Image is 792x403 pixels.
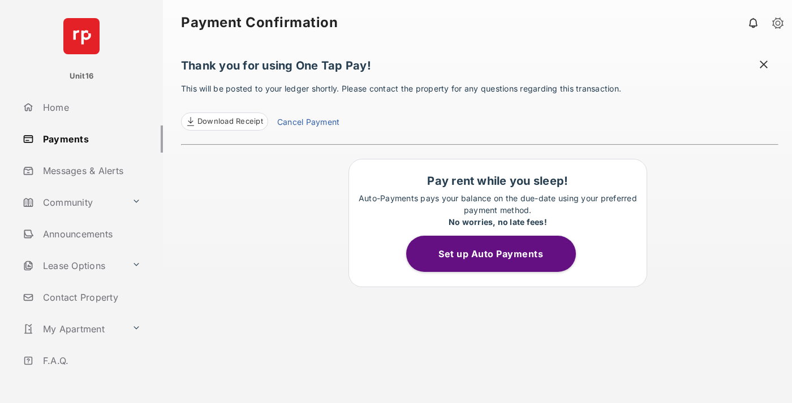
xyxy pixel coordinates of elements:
a: Cancel Payment [277,116,339,131]
a: Community [18,189,127,216]
span: Download Receipt [197,116,263,127]
a: Contact Property [18,284,163,311]
img: svg+xml;base64,PHN2ZyB4bWxucz0iaHR0cDovL3d3dy53My5vcmcvMjAwMC9zdmciIHdpZHRoPSI2NCIgaGVpZ2h0PSI2NC... [63,18,100,54]
a: F.A.Q. [18,347,163,374]
a: Messages & Alerts [18,157,163,184]
button: Set up Auto Payments [406,236,576,272]
p: Auto-Payments pays your balance on the due-date using your preferred payment method. [355,192,641,228]
p: This will be posted to your ledger shortly. Please contact the property for any questions regardi... [181,83,778,131]
a: Set up Auto Payments [406,248,589,259]
a: Lease Options [18,252,127,279]
a: Payments [18,125,163,153]
a: My Apartment [18,315,127,343]
div: No worries, no late fees! [355,216,641,228]
strong: Payment Confirmation [181,16,338,29]
a: Home [18,94,163,121]
a: Announcements [18,220,163,248]
h1: Pay rent while you sleep! [355,174,641,188]
h1: Thank you for using One Tap Pay! [181,59,778,78]
a: Download Receipt [181,112,268,131]
p: Unit16 [70,71,94,82]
